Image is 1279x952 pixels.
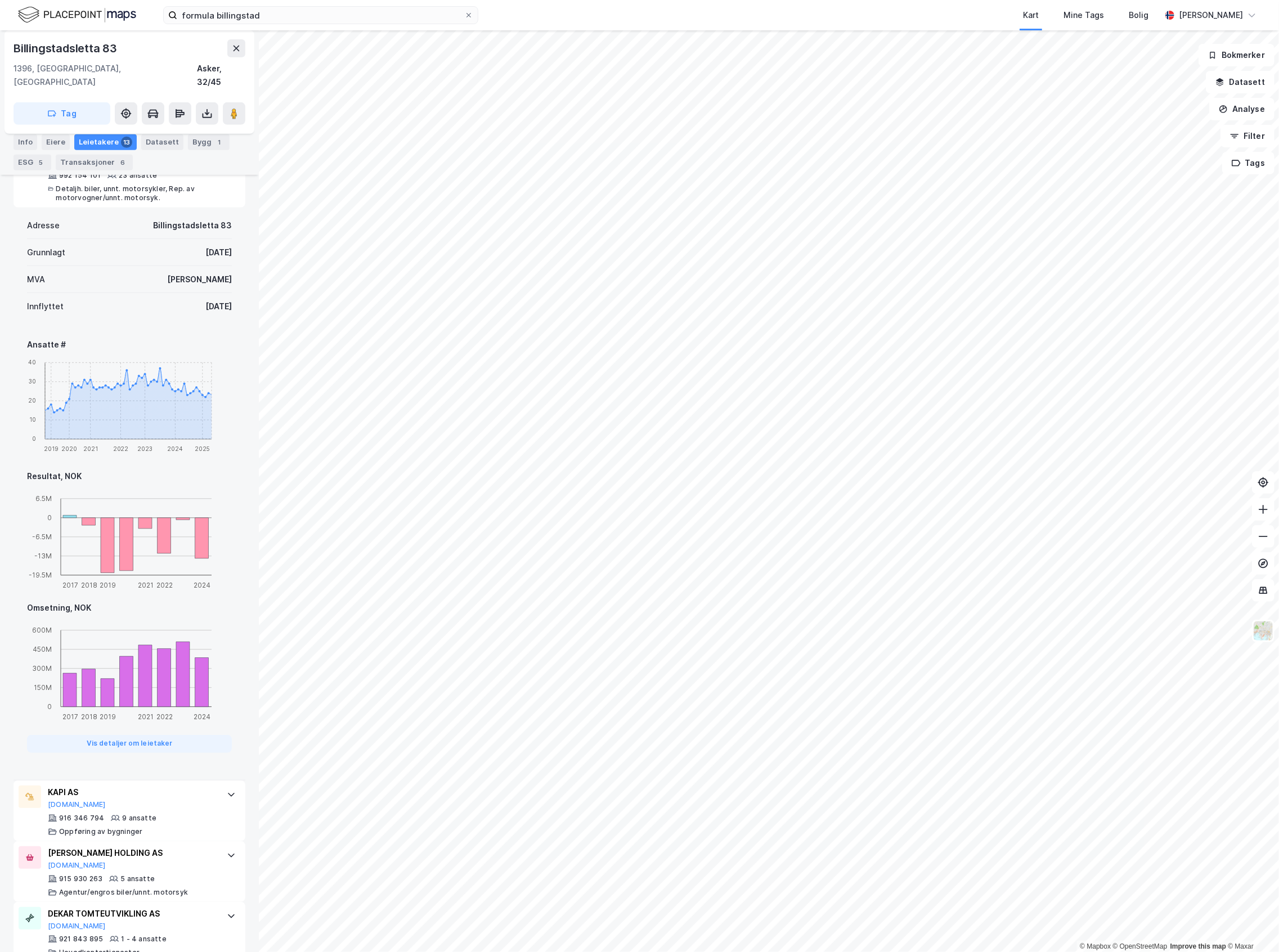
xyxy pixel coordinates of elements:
tspan: 20 [28,397,36,404]
button: Bokmerker [1199,44,1274,66]
tspan: 2021 [138,712,154,721]
button: Filter [1220,125,1274,147]
tspan: 2021 [138,581,154,589]
div: Detaljh. biler, unnt. motorsykler, Rep. av motorvogner/unnt. motorsyk. [56,184,216,202]
a: Improve this map [1170,942,1226,950]
tspan: 0 [32,435,36,442]
tspan: 40 [28,359,36,366]
a: OpenStreetMap [1113,942,1168,950]
div: 23 ansatte [119,171,157,180]
img: logo.f888ab2527a4732fd821a326f86c7f29.svg [18,5,136,25]
div: 921 843 895 [59,935,103,944]
input: Søk på adresse, matrikkel, gårdeiere, leietakere eller personer [177,7,464,24]
tspan: 2017 [62,712,78,721]
tspan: -19.5M [29,571,52,579]
tspan: 30 [29,378,36,385]
button: Vis detaljer om leietaker [27,735,232,753]
div: [PERSON_NAME] HOLDING AS [48,846,216,860]
div: Resultat, NOK [27,470,232,483]
tspan: 300M [32,664,52,673]
tspan: 0 [47,702,52,711]
div: Kart [1023,8,1039,22]
div: Billingstadsletta 83 [14,39,119,57]
iframe: Chat Widget [1223,898,1279,952]
tspan: 2018 [81,712,97,721]
tspan: 6.5M [35,494,52,503]
button: [DOMAIN_NAME] [48,922,106,931]
div: 1 - 4 ansatte [121,935,167,944]
div: Agentur/engros biler/unnt. motorsyk [59,888,188,897]
tspan: 2024 [167,445,183,452]
tspan: -13M [34,552,52,560]
tspan: 2017 [62,581,78,589]
div: 13 [121,136,132,147]
div: 916 346 794 [59,814,104,823]
button: Analyse [1209,98,1274,120]
div: 1396, [GEOGRAPHIC_DATA], [GEOGRAPHIC_DATA] [14,62,197,89]
div: Oppføring av bygninger [59,827,142,836]
div: [PERSON_NAME] [167,273,232,286]
div: Bygg [188,134,230,150]
div: Ansatte # [27,338,232,351]
tspan: 2025 [195,445,210,452]
tspan: 2019 [100,581,116,589]
tspan: 10 [29,416,36,423]
tspan: 2018 [81,581,97,589]
div: Mine Tags [1063,8,1104,22]
button: Tags [1222,152,1274,174]
div: [PERSON_NAME] [1179,8,1243,22]
tspan: 450M [33,645,52,653]
tspan: 2022 [113,445,129,452]
tspan: 2023 [137,445,152,452]
a: Mapbox [1080,942,1111,950]
div: 992 154 101 [59,171,101,180]
tspan: 2024 [194,712,210,721]
div: Transaksjoner [56,154,133,170]
tspan: 2024 [194,581,210,589]
div: 915 930 263 [59,874,102,883]
button: Datasett [1206,71,1274,93]
div: 6 [117,156,128,168]
div: Billingstadsletta 83 [153,219,232,232]
button: [DOMAIN_NAME] [48,861,106,870]
tspan: 2019 [100,712,116,721]
div: Innflyttet [27,300,64,313]
tspan: -6.5M [32,533,52,541]
div: KAPI AS [48,786,216,799]
tspan: 150M [34,683,52,692]
div: DEKAR TOMTEUTVIKLING AS [48,907,216,921]
div: 9 ansatte [122,814,156,823]
div: 5 [35,156,47,168]
tspan: 2022 [156,712,173,721]
div: Omsetning, NOK [27,601,232,615]
tspan: 600M [32,626,52,634]
div: MVA [27,273,45,286]
div: Bolig [1129,8,1148,22]
div: ESG [14,154,51,170]
tspan: 2020 [61,445,77,452]
div: 1 [214,136,225,147]
button: Tag [14,102,110,125]
div: 5 ansatte [120,874,155,883]
div: Leietakere [74,134,137,150]
div: Adresse [27,219,60,232]
tspan: 2021 [83,445,98,452]
div: Info [14,134,37,150]
tspan: 0 [47,513,52,522]
tspan: 2022 [156,581,173,589]
div: Datasett [141,134,183,150]
img: Z [1253,620,1274,642]
div: Asker, 32/45 [197,62,245,89]
div: [DATE] [205,300,232,313]
div: Eiere [42,134,70,150]
div: Grunnlagt [27,246,65,259]
div: Kontrollprogram for chat [1223,898,1279,952]
div: [DATE] [205,246,232,259]
button: [DOMAIN_NAME] [48,800,106,809]
tspan: 2019 [44,445,59,452]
